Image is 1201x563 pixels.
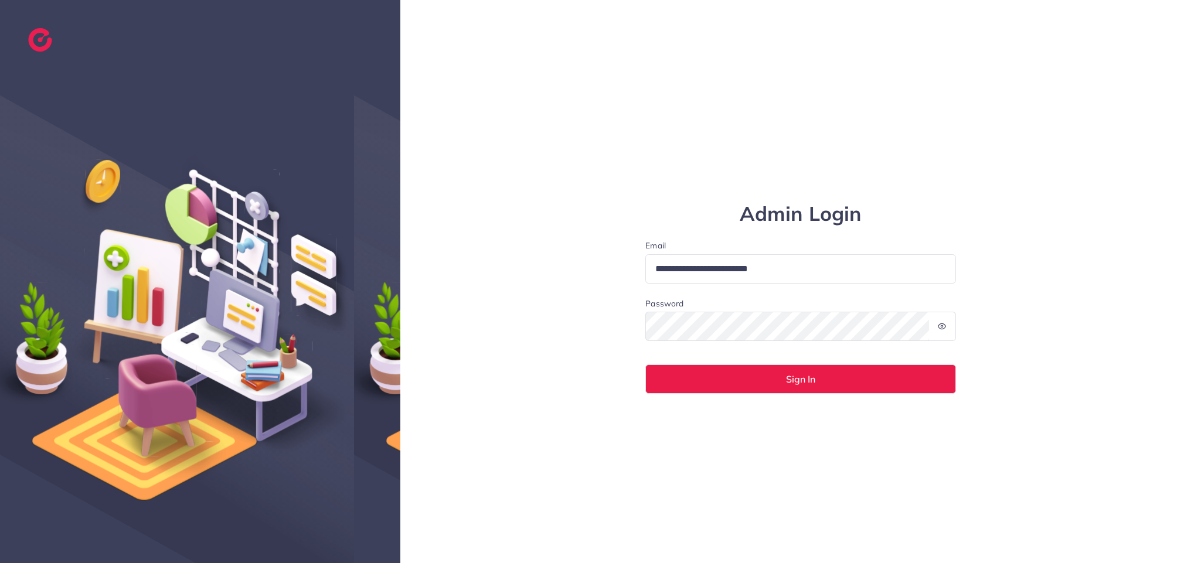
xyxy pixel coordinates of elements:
button: Sign In [645,364,956,394]
h1: Admin Login [645,202,956,226]
label: Email [645,240,956,251]
img: logo [28,28,52,52]
span: Sign In [786,374,815,384]
label: Password [645,298,683,309]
